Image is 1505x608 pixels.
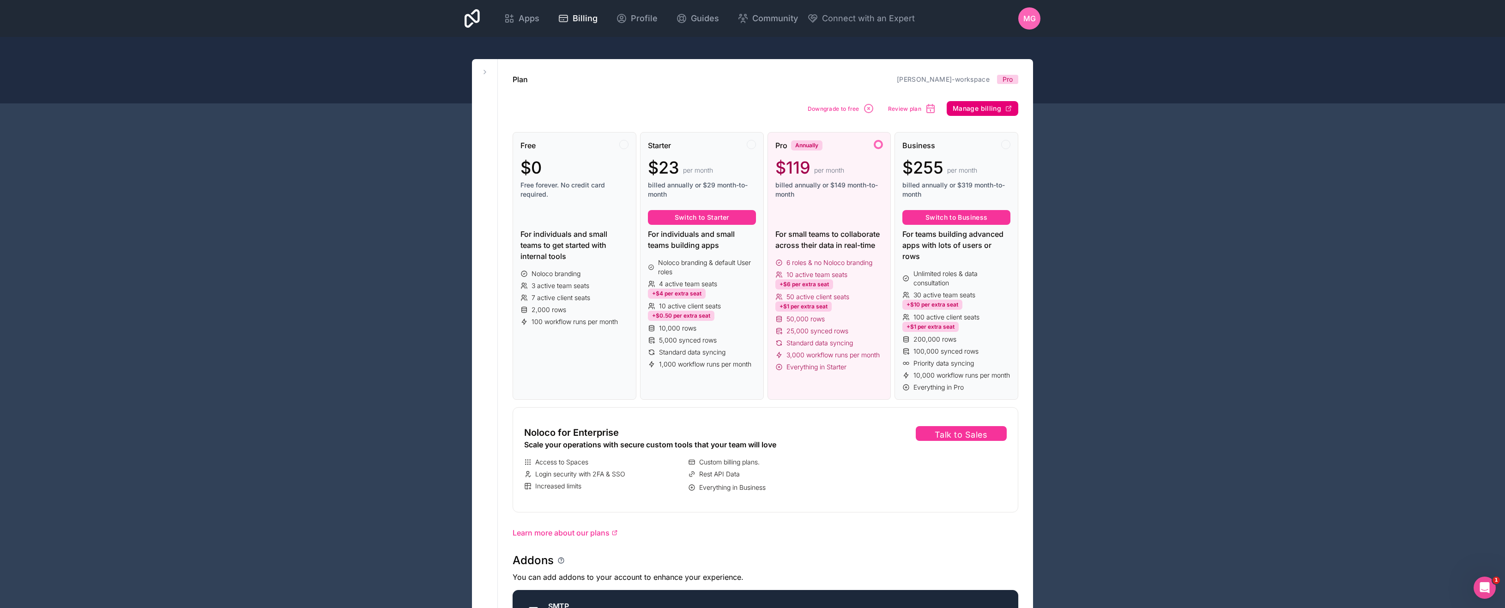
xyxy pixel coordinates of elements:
[752,12,798,25] span: Community
[888,105,921,112] span: Review plan
[648,181,756,199] span: billed annually or $29 month-to-month
[648,289,706,299] div: +$4 per extra seat
[524,439,848,450] div: Scale your operations with secure custom tools that your team will love
[648,229,756,251] div: For individuals and small teams building apps
[775,301,832,312] div: +$1 per extra seat
[1493,577,1500,584] span: 1
[1003,75,1013,84] span: Pro
[519,12,539,25] span: Apps
[947,101,1018,116] button: Manage billing
[913,383,964,392] span: Everything in Pro
[532,269,580,278] span: Noloco branding
[496,8,547,29] a: Apps
[786,270,847,279] span: 10 active team seats
[520,140,536,151] span: Free
[648,140,671,151] span: Starter
[885,100,939,117] button: Review plan
[659,279,717,289] span: 4 active team seats
[520,158,542,177] span: $0
[683,166,713,175] span: per month
[669,8,726,29] a: Guides
[913,335,956,344] span: 200,000 rows
[730,8,805,29] a: Community
[822,12,915,25] span: Connect with an Expert
[902,158,943,177] span: $255
[786,338,853,348] span: Standard data syncing
[535,470,625,479] span: Login security with 2FA & SSO
[659,360,751,369] span: 1,000 workflow runs per month
[814,166,844,175] span: per month
[659,348,725,357] span: Standard data syncing
[513,527,610,538] span: Learn more about our plans
[786,314,825,324] span: 50,000 rows
[902,210,1010,225] button: Switch to Business
[532,293,590,302] span: 7 active client seats
[786,292,849,301] span: 50 active client seats
[691,12,719,25] span: Guides
[786,350,880,360] span: 3,000 workflow runs per month
[520,181,629,199] span: Free forever. No credit card required.
[902,181,1010,199] span: billed annually or $319 month-to-month
[791,140,822,150] div: Annually
[648,158,679,177] span: $23
[535,482,581,491] span: Increased limits
[808,105,859,112] span: Downgrade to free
[520,229,629,262] div: For individuals and small teams to get started with internal tools
[513,572,1018,583] p: You can add addons to your account to enhance your experience.
[913,290,975,300] span: 30 active team seats
[532,281,589,290] span: 3 active team seats
[699,483,766,492] span: Everything in Business
[513,74,528,85] h1: Plan
[609,8,665,29] a: Profile
[659,336,717,345] span: 5,000 synced rows
[786,258,872,267] span: 6 roles & no Noloco branding
[786,326,848,336] span: 25,000 synced rows
[902,140,935,151] span: Business
[658,258,756,277] span: Noloco branding & default User roles
[699,458,760,467] span: Custom billing plans.
[902,300,962,310] div: +$10 per extra seat
[913,371,1010,380] span: 10,000 workflow runs per month
[786,362,846,372] span: Everything in Starter
[648,210,756,225] button: Switch to Starter
[947,166,977,175] span: per month
[913,359,974,368] span: Priority data syncing
[807,12,915,25] button: Connect with an Expert
[535,458,588,467] span: Access to Spaces
[659,324,696,333] span: 10,000 rows
[524,426,619,439] span: Noloco for Enterprise
[775,279,833,289] div: +$6 per extra seat
[1023,13,1036,24] span: MG
[902,322,959,332] div: +$1 per extra seat
[953,104,1001,113] span: Manage billing
[532,317,618,326] span: 100 workflow runs per month
[902,229,1010,262] div: For teams building advanced apps with lots of users or rows
[1474,577,1496,599] iframe: Intercom live chat
[513,553,554,568] h1: Addons
[775,229,883,251] div: For small teams to collaborate across their data in real-time
[532,305,566,314] span: 2,000 rows
[550,8,605,29] a: Billing
[913,347,979,356] span: 100,000 synced rows
[804,100,877,117] button: Downgrade to free
[775,158,810,177] span: $119
[775,140,787,151] span: Pro
[659,301,721,311] span: 10 active client seats
[513,527,1018,538] a: Learn more about our plans
[631,12,658,25] span: Profile
[913,313,979,322] span: 100 active client seats
[775,181,883,199] span: billed annually or $149 month-to-month
[897,75,990,83] a: [PERSON_NAME]-workspace
[913,269,1010,288] span: Unlimited roles & data consultation
[573,12,598,25] span: Billing
[648,311,714,321] div: +$0.50 per extra seat
[699,470,740,479] span: Rest API Data
[916,426,1007,441] button: Talk to Sales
